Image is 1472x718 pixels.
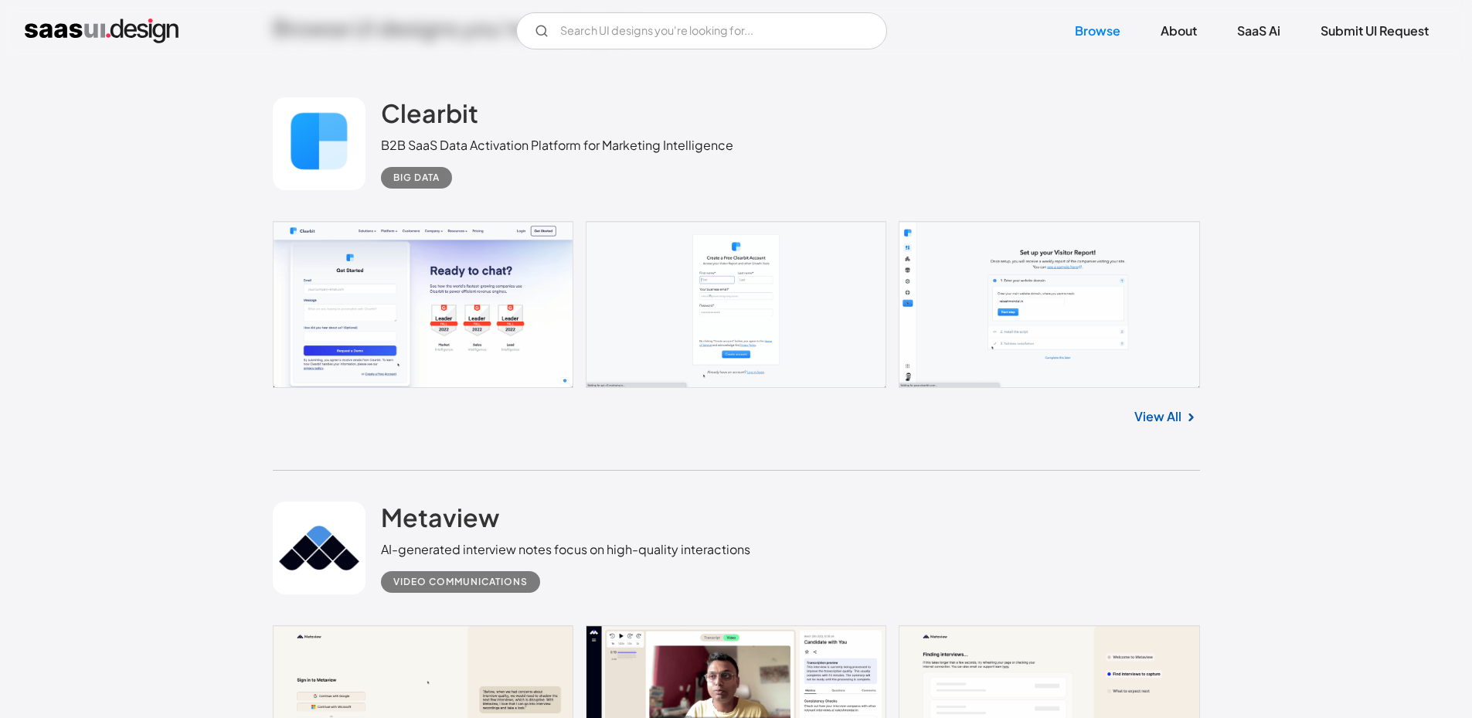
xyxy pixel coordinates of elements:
[381,136,733,155] div: B2B SaaS Data Activation Platform for Marketing Intelligence
[381,502,499,540] a: Metaview
[1302,14,1447,48] a: Submit UI Request
[393,168,440,187] div: Big Data
[516,12,887,49] form: Email Form
[1134,407,1181,426] a: View All
[516,12,887,49] input: Search UI designs you're looking for...
[1219,14,1299,48] a: SaaS Ai
[1056,14,1139,48] a: Browse
[381,97,478,128] h2: Clearbit
[381,502,499,533] h2: Metaview
[381,540,750,559] div: AI-generated interview notes focus on high-quality interactions
[25,19,178,43] a: home
[1142,14,1215,48] a: About
[393,573,528,591] div: Video Communications
[381,97,478,136] a: Clearbit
